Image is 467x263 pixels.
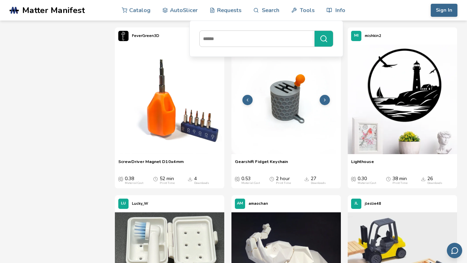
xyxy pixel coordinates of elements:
span: Average Print Time [269,176,274,181]
div: 52 min [160,176,175,185]
button: Send feedback via email [447,243,462,258]
div: 0.38 [125,176,143,185]
div: 38 min [392,176,408,185]
span: Average Cost [351,176,356,181]
span: JL [355,201,358,206]
div: Print Time [160,181,175,185]
span: Average Cost [118,176,123,181]
a: Gearshift Fidget Keychain [235,159,288,169]
p: jleslie48 [365,200,381,207]
div: 27 [311,176,326,185]
div: 0.53 [241,176,260,185]
div: Downloads [194,181,209,185]
img: FeverGreen3D's profile [118,31,129,41]
a: FeverGreen3D's profileFeverGreen3D [115,27,163,45]
span: LU [121,201,126,206]
span: Average Print Time [153,176,158,181]
div: Print Time [276,181,291,185]
span: Average Cost [235,176,240,181]
div: 2 hour [276,176,291,185]
span: Downloads [421,176,426,181]
span: Downloads [304,176,309,181]
div: Downloads [311,181,326,185]
span: Matter Manifest [22,5,85,15]
span: AM [237,201,243,206]
p: amaochan [249,200,268,207]
div: 0.30 [358,176,376,185]
div: Downloads [427,181,442,185]
div: Material Cost [358,181,376,185]
div: 4 [194,176,209,185]
p: FeverGreen3D [132,32,159,39]
p: Lucky_W [132,200,148,207]
p: mishkin2 [365,32,381,39]
div: Material Cost [125,181,143,185]
div: Material Cost [241,181,260,185]
a: ScrewDriver Magnet D10x4mm [118,159,184,169]
span: Downloads [188,176,192,181]
div: Print Time [392,181,408,185]
a: Lighthouse [351,159,374,169]
span: MI [354,34,359,38]
div: 26 [427,176,442,185]
span: Average Print Time [386,176,391,181]
button: Sign In [431,4,457,17]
